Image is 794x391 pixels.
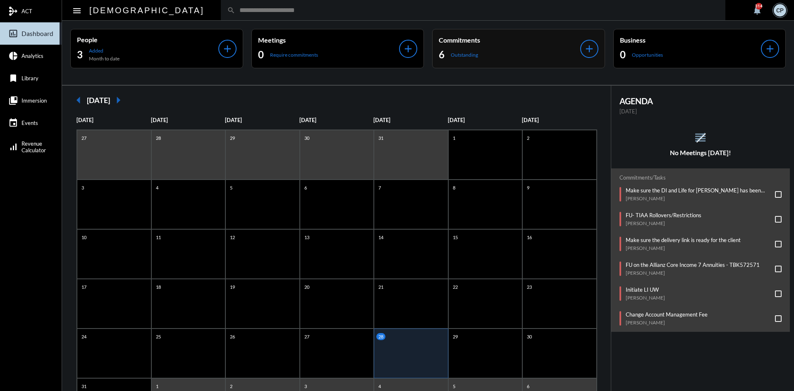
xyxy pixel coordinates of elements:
[302,184,309,191] p: 6
[79,383,88,390] p: 31
[258,48,264,61] h2: 0
[402,43,414,55] mat-icon: add
[525,333,534,340] p: 30
[451,52,478,58] p: Outstanding
[77,117,151,123] p: [DATE]
[8,142,18,152] mat-icon: signal_cellular_alt
[79,184,86,191] p: 3
[69,2,85,19] button: Toggle sidenav
[8,118,18,128] mat-icon: event
[376,234,385,241] p: 14
[154,134,163,142] p: 28
[22,140,46,154] span: Revenue Calculator
[154,283,163,290] p: 18
[72,6,82,16] mat-icon: Side nav toggle icon
[225,117,299,123] p: [DATE]
[227,6,235,14] mat-icon: search
[154,234,163,241] p: 11
[228,383,234,390] p: 2
[228,134,237,142] p: 29
[626,245,741,251] p: [PERSON_NAME]
[439,48,445,61] h2: 6
[620,48,626,61] h2: 0
[302,333,311,340] p: 27
[89,4,204,17] h2: [DEMOGRAPHIC_DATA]
[302,283,311,290] p: 20
[77,48,83,61] h2: 3
[626,212,701,218] p: FU- TIAA Rollovers/Restrictions
[110,92,127,108] mat-icon: arrow_right
[448,117,522,123] p: [DATE]
[77,36,218,43] p: People
[451,184,457,191] p: 8
[376,184,383,191] p: 7
[619,175,782,181] h2: Commitments/Tasks
[626,295,665,301] p: [PERSON_NAME]
[626,195,771,201] p: [PERSON_NAME]
[258,36,399,44] p: Meetings
[525,283,534,290] p: 23
[756,3,762,10] div: 314
[22,53,43,59] span: Analytics
[694,131,707,144] mat-icon: reorder
[228,333,237,340] p: 26
[302,234,311,241] p: 13
[626,286,665,293] p: Initiate LI UW
[8,73,18,83] mat-icon: bookmark
[774,4,786,17] div: CP
[79,234,88,241] p: 10
[228,184,234,191] p: 5
[154,383,160,390] p: 1
[626,237,741,243] p: Make sure the delivery link is ready for the client
[619,96,782,106] h2: AGENDA
[89,48,120,54] p: Added
[79,134,88,142] p: 27
[22,8,32,14] span: ACT
[22,75,38,82] span: Library
[228,283,237,290] p: 19
[22,30,53,37] span: Dashboard
[228,234,237,241] p: 12
[451,283,460,290] p: 22
[439,36,580,44] p: Commitments
[8,6,18,16] mat-icon: mediation
[626,311,708,318] p: Change Account Management Fee
[525,134,531,142] p: 2
[373,117,448,123] p: [DATE]
[626,319,708,326] p: [PERSON_NAME]
[376,283,385,290] p: 21
[626,187,771,194] p: Make sure the DI and Life for [PERSON_NAME] has been updated.
[8,96,18,106] mat-icon: collections_bookmark
[525,383,531,390] p: 6
[764,43,776,55] mat-icon: add
[451,383,457,390] p: 5
[451,333,460,340] p: 29
[8,51,18,61] mat-icon: pie_chart
[611,149,790,156] h5: No Meetings [DATE]!
[154,333,163,340] p: 25
[752,5,762,15] mat-icon: notifications
[376,383,383,390] p: 4
[451,134,457,142] p: 1
[626,220,701,226] p: [PERSON_NAME]
[22,97,47,104] span: Immersion
[222,43,233,55] mat-icon: add
[151,117,225,123] p: [DATE]
[626,261,760,268] p: FU on the Allianz Core Income 7 Annuities - TBK572571
[451,234,460,241] p: 15
[22,120,38,126] span: Events
[270,52,318,58] p: Require commitments
[302,134,311,142] p: 30
[89,55,120,62] p: Month to date
[620,36,761,44] p: Business
[87,96,110,105] h2: [DATE]
[79,283,88,290] p: 17
[70,92,87,108] mat-icon: arrow_left
[525,184,531,191] p: 9
[8,29,18,38] mat-icon: insert_chart_outlined
[584,43,595,55] mat-icon: add
[619,108,782,115] p: [DATE]
[302,383,309,390] p: 3
[522,117,596,123] p: [DATE]
[79,333,88,340] p: 24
